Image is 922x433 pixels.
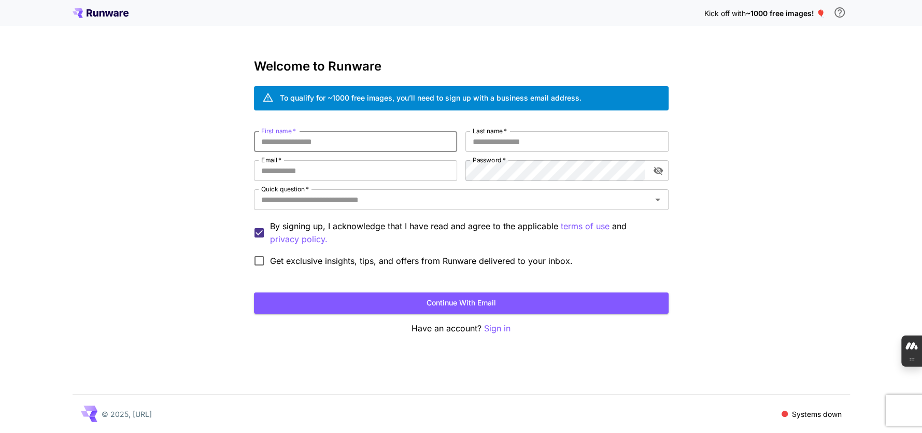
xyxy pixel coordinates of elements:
[280,92,581,103] div: To qualify for ~1000 free images, you’ll need to sign up with a business email address.
[484,322,510,335] button: Sign in
[792,409,842,420] p: Systems down
[829,2,850,23] button: In order to qualify for free credit, you need to sign up with a business email address and click ...
[270,233,328,246] button: By signing up, I acknowledge that I have read and agree to the applicable terms of use and
[254,59,669,74] h3: Welcome to Runware
[261,156,281,164] label: Email
[261,127,296,135] label: First name
[561,220,609,233] p: terms of use
[650,192,665,207] button: Open
[704,9,746,18] span: Kick off with
[270,220,660,246] p: By signing up, I acknowledge that I have read and agree to the applicable and
[649,161,668,180] button: toggle password visibility
[473,156,506,164] label: Password
[254,292,669,314] button: Continue with email
[254,322,669,335] p: Have an account?
[261,185,309,193] label: Quick question
[561,220,609,233] button: By signing up, I acknowledge that I have read and agree to the applicable and privacy policy.
[473,127,507,135] label: Last name
[270,233,328,246] p: privacy policy.
[102,409,152,420] p: © 2025, [URL]
[270,255,573,267] span: Get exclusive insights, tips, and offers from Runware delivered to your inbox.
[746,9,825,18] span: ~1000 free images! 🎈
